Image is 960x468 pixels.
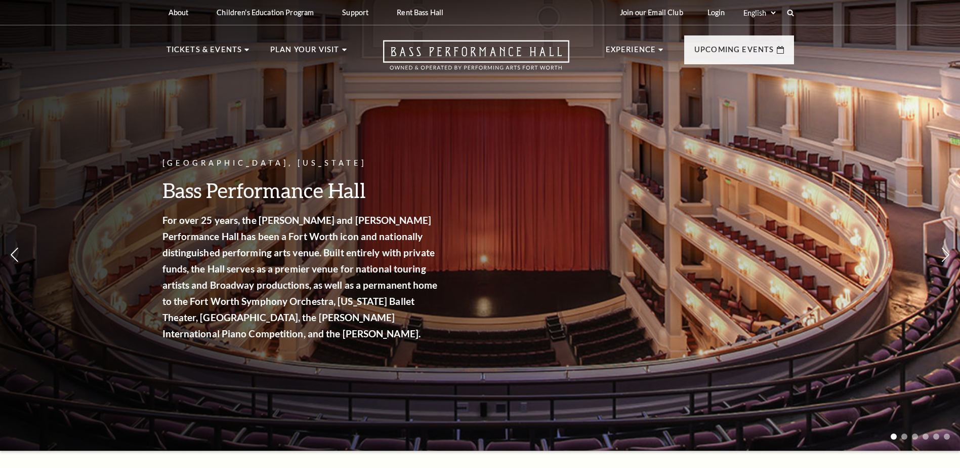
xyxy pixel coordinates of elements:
[166,44,242,62] p: Tickets & Events
[397,8,443,17] p: Rent Bass Hall
[162,177,441,203] h3: Bass Performance Hall
[217,8,314,17] p: Children's Education Program
[270,44,340,62] p: Plan Your Visit
[606,44,656,62] p: Experience
[342,8,368,17] p: Support
[694,44,774,62] p: Upcoming Events
[162,214,438,339] strong: For over 25 years, the [PERSON_NAME] and [PERSON_NAME] Performance Hall has been a Fort Worth ico...
[162,157,441,170] p: [GEOGRAPHIC_DATA], [US_STATE]
[169,8,189,17] p: About
[741,8,777,18] select: Select:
